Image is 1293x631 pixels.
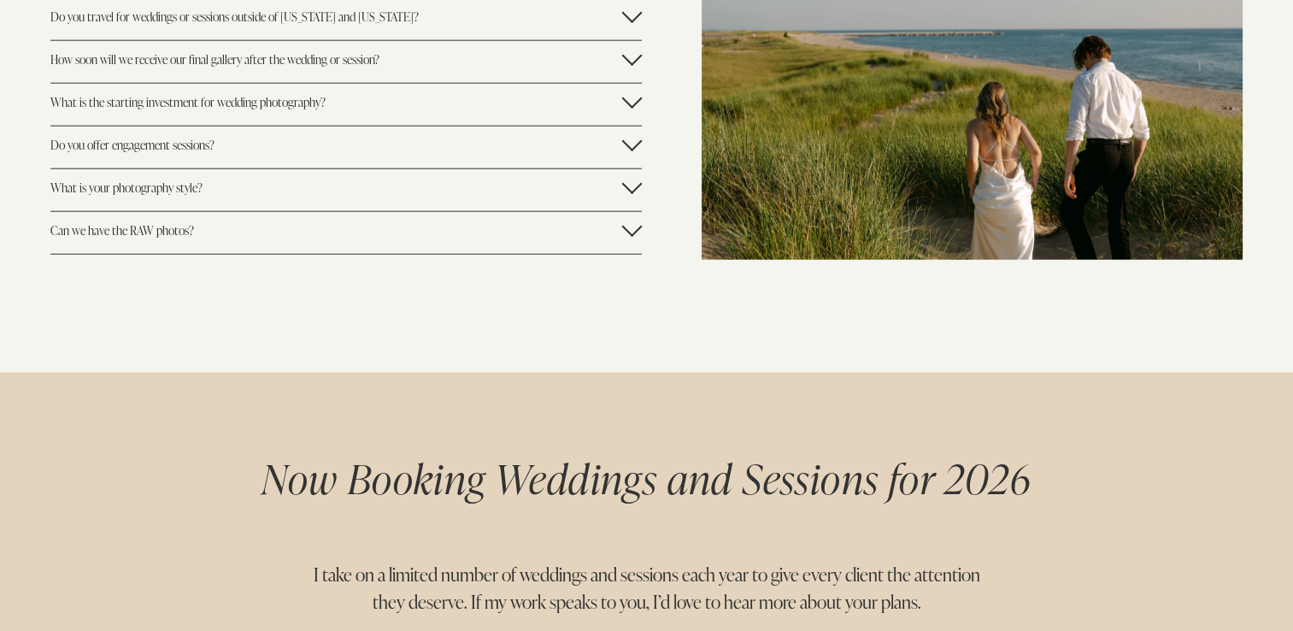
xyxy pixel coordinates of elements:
span: Do you offer engagement sessions? [50,137,621,153]
button: What is your photography style? [50,169,642,211]
span: Do you travel for weddings or sessions outside of [US_STATE] and [US_STATE]? [50,9,621,25]
span: What is your photography style? [50,180,621,196]
span: What is the starting investment for wedding photography? [50,94,621,110]
span: How soon will we receive our final gallery after the wedding or session? [50,51,621,68]
h2: Now Booking Weddings and Sessions for 2026 [199,458,1093,499]
button: Do you offer engagement sessions? [50,127,642,168]
button: What is the starting investment for wedding photography? [50,84,642,126]
button: How soon will we receive our final gallery after the wedding or session? [50,41,642,83]
p: I take on a limited number of weddings and sessions each year to give every client the attention ... [299,561,995,616]
span: Can we have the RAW photos? [50,222,621,239]
button: Can we have the RAW photos? [50,212,642,254]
